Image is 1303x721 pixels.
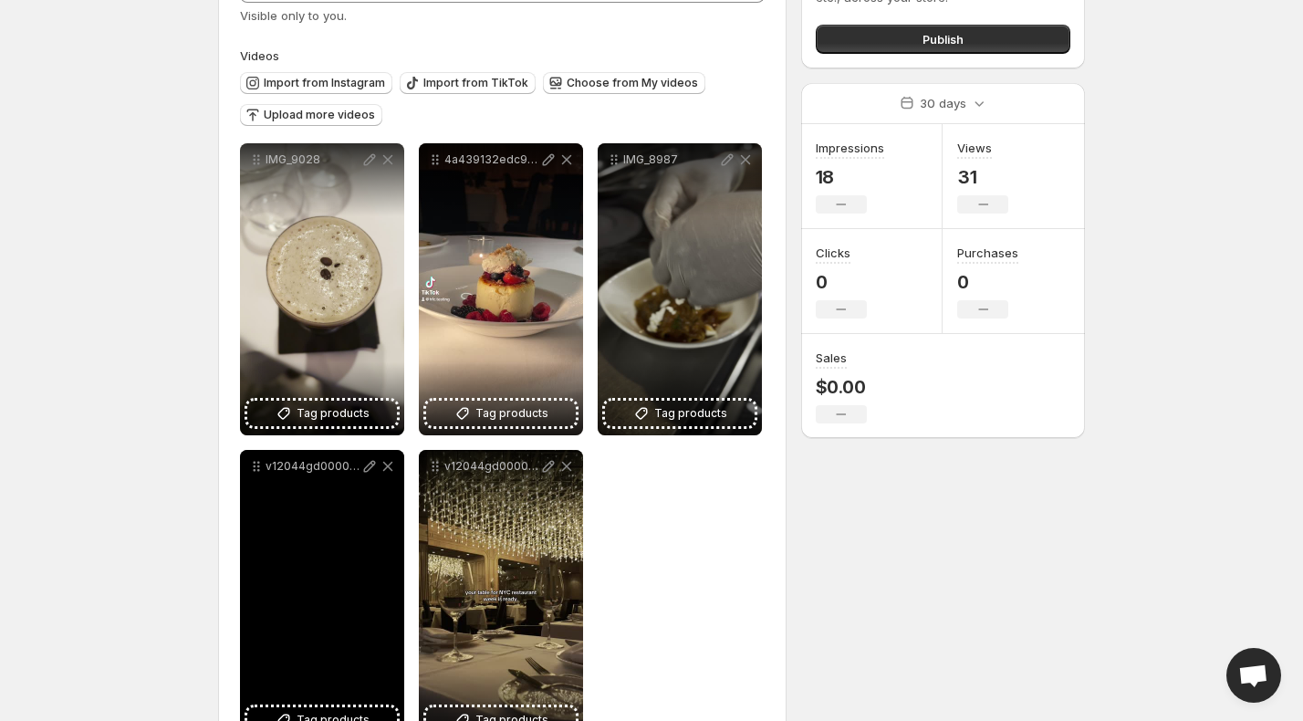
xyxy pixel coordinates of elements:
[240,8,347,23] span: Visible only to you.
[957,271,1018,293] p: 0
[240,48,279,63] span: Videos
[266,459,360,474] p: v12044gd0000d2d16onog65mi8vn1b6g 2
[444,459,539,474] p: v12044gd0000d2d1k7vog65ijbds13tg
[240,104,382,126] button: Upload more videos
[426,401,576,426] button: Tag products
[419,143,583,435] div: 4a439132edc945b0ba3563a1ce498701Tag products
[957,166,1008,188] p: 31
[816,25,1070,54] button: Publish
[264,108,375,122] span: Upload more videos
[816,349,847,367] h3: Sales
[605,401,755,426] button: Tag products
[247,401,397,426] button: Tag products
[266,152,360,167] p: IMG_9028
[920,94,966,112] p: 30 days
[923,30,964,48] span: Publish
[816,376,867,398] p: $0.00
[623,152,718,167] p: IMG_8987
[816,244,850,262] h3: Clicks
[475,404,548,423] span: Tag products
[816,166,884,188] p: 18
[240,143,404,435] div: IMG_9028Tag products
[567,76,698,90] span: Choose from My videos
[816,139,884,157] h3: Impressions
[654,404,727,423] span: Tag products
[957,139,992,157] h3: Views
[423,76,528,90] span: Import from TikTok
[816,271,867,293] p: 0
[400,72,536,94] button: Import from TikTok
[444,152,539,167] p: 4a439132edc945b0ba3563a1ce498701
[1226,648,1281,703] a: Open chat
[240,72,392,94] button: Import from Instagram
[598,143,762,435] div: IMG_8987Tag products
[543,72,705,94] button: Choose from My videos
[297,404,370,423] span: Tag products
[264,76,385,90] span: Import from Instagram
[957,244,1018,262] h3: Purchases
